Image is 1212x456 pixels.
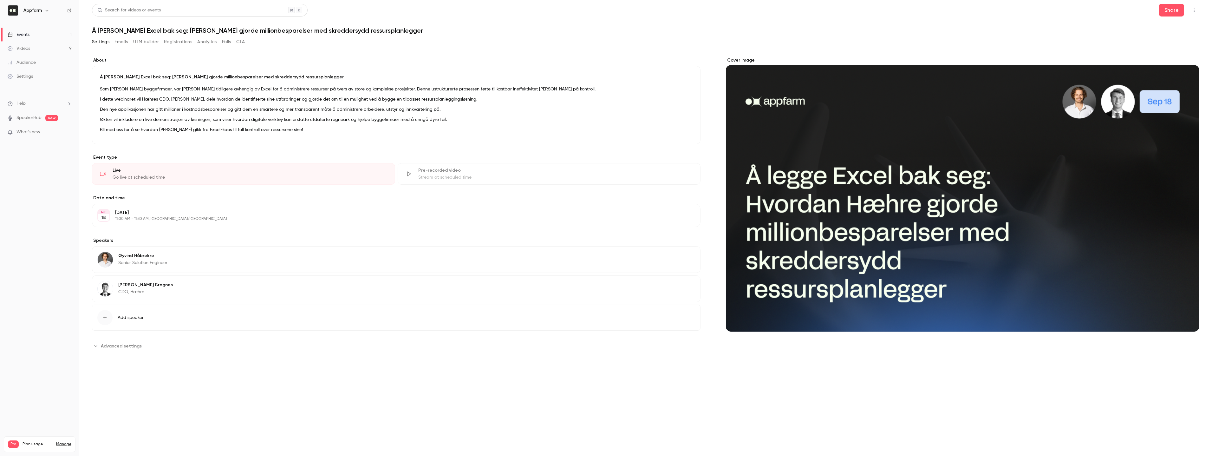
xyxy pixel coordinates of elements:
p: Økten vil inkludere en live demonstrasjon av løsningen, som viser hvordan digitale verktøy kan er... [100,116,693,123]
button: CTA [236,37,245,47]
button: Settings [92,37,109,47]
button: UTM builder [133,37,159,47]
p: Senior Solution Engineer [118,260,167,266]
div: LiveGo live at scheduled time [92,163,395,185]
button: Polls [222,37,231,47]
label: About [92,57,700,63]
label: Date and time [92,195,700,201]
p: Som [PERSON_NAME] byggefirmaer, var [PERSON_NAME] tidligere avhengig av Excel for å administrere ... [100,85,693,93]
div: Pre-recorded videoStream at scheduled time [398,163,701,185]
p: Øyvind Håbrekke [118,253,167,259]
button: Emails [114,37,128,47]
div: Audience [8,59,36,66]
span: Plan usage [23,442,52,447]
div: Videos [8,45,30,52]
p: [PERSON_NAME] Bragnes [118,282,173,288]
span: What's new [16,129,40,135]
h6: Appfarm [23,7,42,14]
a: Manage [56,442,71,447]
button: Advanced settings [92,341,146,351]
div: Go live at scheduled time [113,174,387,181]
a: SpeakerHub [16,115,42,121]
section: Cover image [726,57,1199,332]
p: Å [PERSON_NAME] Excel bak seg: [PERSON_NAME] gjorde millionbesparelser med skreddersydd ressurspl... [100,74,693,80]
button: Registrations [164,37,192,47]
li: help-dropdown-opener [8,100,72,107]
img: Oskar Bragnes [98,281,113,296]
span: new [45,115,58,121]
span: Pro [8,440,19,448]
span: Help [16,100,26,107]
h1: Å [PERSON_NAME] Excel bak seg: [PERSON_NAME] gjorde millionbesparelser med skreddersydd ressurspl... [92,27,1199,34]
p: Event type [92,154,700,161]
div: Stream at scheduled time [418,174,693,181]
span: Add speaker [118,314,144,321]
span: Advanced settings [101,343,142,349]
div: SEP [98,210,109,214]
label: Cover image [726,57,1199,63]
div: Live [113,167,387,174]
img: Øyvind Håbrekke [98,252,113,267]
p: 18 [101,215,106,221]
p: [DATE] [115,209,667,216]
div: Search for videos or events [97,7,161,14]
p: CDO, Hæhre [118,289,173,295]
p: I dette webinaret vil Hæhres CDO, [PERSON_NAME], dele hvordan de identifiserte sine utfordringer ... [100,96,693,103]
div: Oskar Bragnes[PERSON_NAME] BragnesCDO, Hæhre [92,275,700,302]
div: Øyvind HåbrekkeØyvind HåbrekkeSenior Solution Engineer [92,246,700,273]
div: Settings [8,73,33,80]
p: 11:00 AM - 11:30 AM, [GEOGRAPHIC_DATA]/[GEOGRAPHIC_DATA] [115,216,667,221]
button: Add speaker [92,305,700,331]
button: Share [1159,4,1184,17]
div: Pre-recorded video [418,167,693,174]
p: Den nye applikasjonen har gitt millioner i kostnadsbesparelser og gitt dem en smartere og mer tra... [100,106,693,113]
img: Appfarm [8,5,18,16]
p: Bli med oss ​​for å se hvordan [PERSON_NAME] gikk fra Excel-kaos til full kontroll over ressursen... [100,126,693,134]
label: Speakers [92,237,700,244]
div: Events [8,31,29,38]
button: Analytics [197,37,217,47]
section: Advanced settings [92,341,700,351]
